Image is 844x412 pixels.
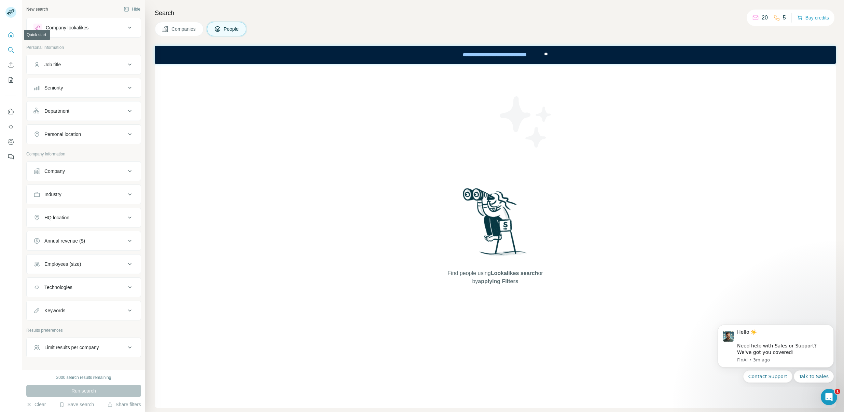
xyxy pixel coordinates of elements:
[5,74,16,86] button: My lists
[155,46,836,64] iframe: Banner
[478,278,518,284] span: applying Filters
[44,261,81,267] div: Employees (size)
[44,307,65,314] div: Keywords
[44,344,99,351] div: Limit results per company
[762,14,768,22] p: 20
[46,24,88,31] div: Company lookalikes
[44,214,69,221] div: HQ location
[491,270,538,276] span: Lookalikes search
[44,84,63,91] div: Seniority
[26,44,141,51] p: Personal information
[44,61,61,68] div: Job title
[26,6,48,12] div: New search
[119,4,145,14] button: Hide
[155,8,836,18] h4: Search
[224,26,239,32] span: People
[44,131,81,138] div: Personal location
[26,151,141,157] p: Company information
[5,121,16,133] button: Use Surfe API
[44,191,61,198] div: Industry
[460,186,531,262] img: Surfe Illustration - Woman searching with binoculars
[835,389,840,394] span: 1
[44,237,85,244] div: Annual revenue ($)
[495,91,557,153] img: Surfe Illustration - Stars
[27,279,141,296] button: Technologies
[26,327,141,333] p: Results preferences
[27,80,141,96] button: Seniority
[783,14,786,22] p: 5
[797,13,829,23] button: Buy credits
[27,56,141,73] button: Job title
[26,401,46,408] button: Clear
[44,168,65,175] div: Company
[59,401,94,408] button: Save search
[707,318,844,387] iframe: Intercom notifications message
[821,389,837,405] iframe: Intercom live chat
[171,26,196,32] span: Companies
[5,106,16,118] button: Use Surfe on LinkedIn
[27,19,141,36] button: Company lookalikes
[27,339,141,356] button: Limit results per company
[5,59,16,71] button: Enrich CSV
[5,136,16,148] button: Dashboard
[5,151,16,163] button: Feedback
[27,103,141,119] button: Department
[441,269,550,286] span: Find people using or by
[27,186,141,203] button: Industry
[44,284,72,291] div: Technologies
[5,44,16,56] button: Search
[107,401,141,408] button: Share filters
[27,163,141,179] button: Company
[27,302,141,319] button: Keywords
[27,126,141,142] button: Personal location
[56,374,111,381] div: 2000 search results remaining
[27,209,141,226] button: HQ location
[27,256,141,272] button: Employees (size)
[5,29,16,41] button: Quick start
[44,108,69,114] div: Department
[27,233,141,249] button: Annual revenue ($)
